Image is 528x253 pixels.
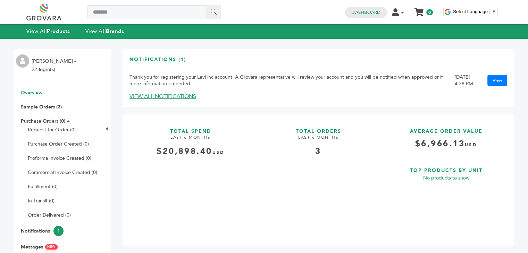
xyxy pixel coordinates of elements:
a: Fulfillment (0) [28,183,58,190]
img: profile.png [16,54,29,68]
a: Select Language​ [453,9,496,14]
a: View [487,75,507,86]
span: Select Language [453,9,488,14]
h3: TOP PRODUCTS BY UNIT [385,160,507,174]
a: Purchase Orders (0) [21,118,65,124]
div: 3 [257,146,379,157]
span: USD [465,142,477,148]
span: NEW [45,244,58,250]
span: 1 [53,226,64,236]
span: ​ [489,9,490,14]
a: Proforma Invoice Created (0) [28,155,91,162]
li: [PERSON_NAME] - 22 login(s) [32,57,77,74]
h3: TOTAL SPEND [129,121,252,135]
h3: AVERAGE ORDER VALUE [385,121,507,135]
a: Purchase Order Created (0) [28,141,89,147]
span: ▼ [492,9,496,14]
a: TOP PRODUCTS BY UNIT No products to show [385,160,507,233]
strong: Products [47,28,70,35]
h3: Notifications (1) [129,56,186,68]
h3: TOTAL ORDERS [257,121,379,135]
a: Overview [21,89,42,96]
td: Thank you for registering your Levi inc account. A Grovara representative will review your accoun... [129,68,455,93]
p: No products to show [385,174,507,182]
a: Sample Orders (3) [21,104,62,110]
span: 0 [426,9,433,15]
a: TOTAL SPEND LAST 6 MONTHS $20,898.40USD [129,121,252,234]
a: Notifications1 [21,228,64,234]
a: My Cart [415,6,423,14]
a: Commercial Invoice Created (0) [28,169,97,176]
a: VIEW ALL NOTIFICATIONS [129,93,196,100]
div: [DATE] 4:38 PM [455,74,480,87]
input: Search a product or brand... [87,5,221,19]
a: MessagesNEW [21,244,58,250]
h4: LAST 6 MONTHS [257,134,379,146]
div: $20,898.40 [129,146,252,157]
h4: LAST 6 MONTHS [129,134,252,146]
a: Order Delivered (0) [28,212,71,218]
a: Request for Order (0) [28,127,76,133]
h4: $6,966.13 [385,138,507,155]
a: In-Transit (0) [28,198,55,204]
strong: Brands [106,28,124,35]
span: USD [212,150,225,155]
a: Dashboard [351,9,380,16]
a: View AllBrands [85,28,124,35]
a: AVERAGE ORDER VALUE $6,966.13USD [385,121,507,155]
a: View AllProducts [26,28,70,35]
a: TOTAL ORDERS LAST 6 MONTHS 3 [257,121,379,234]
